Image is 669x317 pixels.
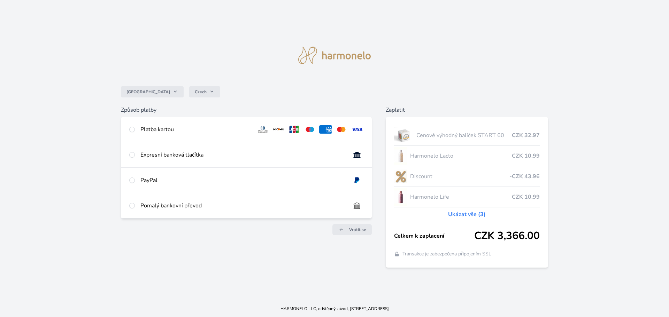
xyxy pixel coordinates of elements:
[298,47,371,64] img: logo.svg
[394,188,407,206] img: CLEAN_LIFE_se_stinem_x-lo.jpg
[189,86,220,97] button: Czech
[140,151,345,159] div: Expresní banková tlačítka
[140,125,251,134] div: Platba kartou
[394,232,475,240] span: Celkem k zaplacení
[416,131,512,140] span: Cenově výhodný balíček START 60
[386,106,548,114] h6: Zaplatit
[332,224,372,235] a: Vrátit se
[121,106,372,114] h6: Způsob platby
[195,89,207,95] span: Czech
[319,125,332,134] img: amex.svg
[351,151,363,159] img: onlineBanking_CZ.svg
[402,251,491,257] span: Transakce je zabezpečena připojením SSL
[272,125,285,134] img: discover.svg
[410,152,512,160] span: Harmonelo Lacto
[335,125,348,134] img: mc.svg
[349,227,366,232] span: Vrátit se
[509,172,540,181] span: -CZK 43.96
[512,131,540,140] span: CZK 32.97
[448,210,486,219] a: Ukázat vše (3)
[474,230,540,242] span: CZK 3,366.00
[140,176,345,184] div: PayPal
[303,125,316,134] img: maestro.svg
[394,147,407,165] img: CLEAN_LACTO_se_stinem_x-hi-lo.jpg
[256,125,269,134] img: diners.svg
[410,193,512,201] span: Harmonelo Life
[394,168,407,185] img: discount-lo.png
[394,127,414,144] img: start.jpg
[140,201,345,210] div: Pomalý bankovní převod
[410,172,510,181] span: Discount
[512,193,540,201] span: CZK 10.99
[121,86,184,97] button: [GEOGRAPHIC_DATA]
[351,176,363,184] img: paypal.svg
[351,201,363,210] img: bankTransfer_IBAN.svg
[126,89,170,95] span: [GEOGRAPHIC_DATA]
[512,152,540,160] span: CZK 10.99
[288,125,301,134] img: jcb.svg
[351,125,363,134] img: visa.svg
